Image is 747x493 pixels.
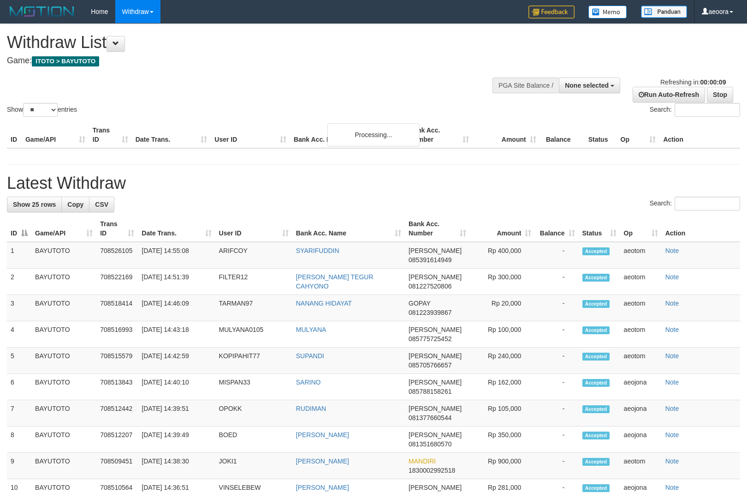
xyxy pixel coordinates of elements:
[665,326,679,333] a: Note
[405,216,470,242] th: Bank Acc. Number: activate to sort column ascending
[96,242,138,269] td: 708526105
[470,295,535,321] td: Rp 20,000
[535,374,578,400] td: -
[31,400,96,427] td: BAYUTOTO
[96,374,138,400] td: 708513843
[31,269,96,295] td: BAYUTOTO
[89,122,132,148] th: Trans ID
[470,242,535,269] td: Rp 400,000
[675,197,740,210] input: Search:
[470,427,535,453] td: Rp 350,000
[565,82,609,89] span: None selected
[535,295,578,321] td: -
[215,295,292,321] td: TARMAN97
[7,374,31,400] td: 6
[215,427,292,453] td: BOED
[96,269,138,295] td: 708522169
[138,427,215,453] td: [DATE] 14:39:49
[582,247,610,255] span: Accepted
[409,300,430,307] span: GOPAY
[470,321,535,348] td: Rp 100,000
[7,216,31,242] th: ID: activate to sort column descending
[492,78,559,93] div: PGA Site Balance /
[470,348,535,374] td: Rp 240,000
[7,122,22,148] th: ID
[470,400,535,427] td: Rp 105,000
[540,122,585,148] th: Balance
[582,484,610,492] span: Accepted
[409,414,451,421] span: Copy 081377660544 to clipboard
[675,103,740,117] input: Search:
[96,321,138,348] td: 708516993
[405,122,473,148] th: Bank Acc. Number
[7,5,77,18] img: MOTION_logo.png
[707,87,733,102] a: Stop
[617,122,660,148] th: Op
[650,103,740,117] label: Search:
[138,453,215,479] td: [DATE] 14:38:30
[7,103,77,117] label: Show entries
[535,242,578,269] td: -
[138,400,215,427] td: [DATE] 14:39:51
[409,273,462,281] span: [PERSON_NAME]
[61,197,89,212] a: Copy
[296,379,321,386] a: SARINO
[470,453,535,479] td: Rp 900,000
[138,321,215,348] td: [DATE] 14:43:18
[535,321,578,348] td: -
[132,122,211,148] th: Date Trans.
[470,216,535,242] th: Amount: activate to sort column ascending
[582,379,610,387] span: Accepted
[296,273,373,290] a: [PERSON_NAME] TEGUR CAHYONO
[650,197,740,210] label: Search:
[7,427,31,453] td: 8
[7,321,31,348] td: 4
[7,242,31,269] td: 1
[215,348,292,374] td: KOPIPAHIT77
[620,269,662,295] td: aeotom
[215,400,292,427] td: OPOKK
[95,201,108,208] span: CSV
[665,431,679,439] a: Note
[620,427,662,453] td: aeojona
[296,431,349,439] a: [PERSON_NAME]
[296,484,349,491] a: [PERSON_NAME]
[7,197,62,212] a: Show 25 rows
[96,295,138,321] td: 708518414
[96,427,138,453] td: 708512207
[23,103,58,117] select: Showentries
[620,453,662,479] td: aeotom
[633,87,705,102] a: Run Auto-Refresh
[535,453,578,479] td: -
[409,457,436,465] span: MANDIRI
[31,348,96,374] td: BAYUTOTO
[327,123,420,146] div: Processing...
[409,361,451,369] span: Copy 085705766657 to clipboard
[7,453,31,479] td: 9
[7,33,489,52] h1: Withdraw List
[7,269,31,295] td: 2
[620,374,662,400] td: aeojona
[7,56,489,66] h4: Game:
[662,216,740,242] th: Action
[296,352,324,360] a: SUPANDI
[409,440,451,448] span: Copy 081351680570 to clipboard
[215,242,292,269] td: ARIFCOY
[7,174,740,192] h1: Latest Withdraw
[7,295,31,321] td: 3
[138,269,215,295] td: [DATE] 14:51:39
[296,326,326,333] a: MULYANA
[290,122,405,148] th: Bank Acc. Name
[31,453,96,479] td: BAYUTOTO
[409,431,462,439] span: [PERSON_NAME]
[96,216,138,242] th: Trans ID: activate to sort column ascending
[582,300,610,308] span: Accepted
[296,457,349,465] a: [PERSON_NAME]
[665,352,679,360] a: Note
[96,400,138,427] td: 708512442
[409,379,462,386] span: [PERSON_NAME]
[7,400,31,427] td: 7
[659,122,740,148] th: Action
[535,348,578,374] td: -
[138,374,215,400] td: [DATE] 14:40:10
